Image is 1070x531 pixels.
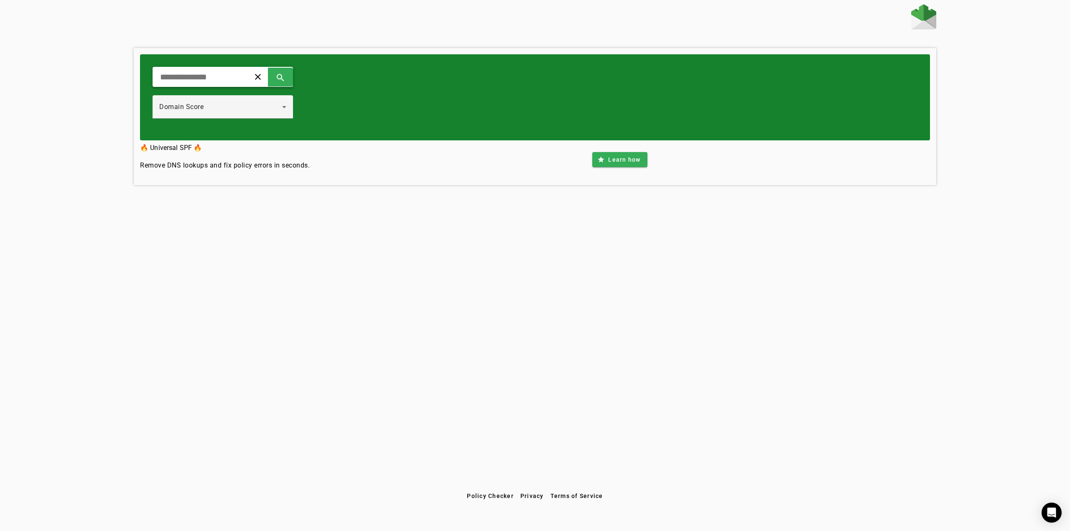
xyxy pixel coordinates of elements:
[1042,503,1062,523] div: Open Intercom Messenger
[520,493,544,499] span: Privacy
[592,152,647,167] button: Learn how
[547,488,606,503] button: Terms of Service
[517,488,547,503] button: Privacy
[608,155,640,164] span: Learn how
[464,488,517,503] button: Policy Checker
[140,160,310,170] h4: Remove DNS lookups and fix policy errors in seconds.
[911,4,936,29] img: Fraudmarc Logo
[911,4,936,31] a: Home
[140,142,310,154] h3: 🔥 Universal SPF 🔥
[550,493,603,499] span: Terms of Service
[467,493,514,499] span: Policy Checker
[159,103,204,111] span: Domain Score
